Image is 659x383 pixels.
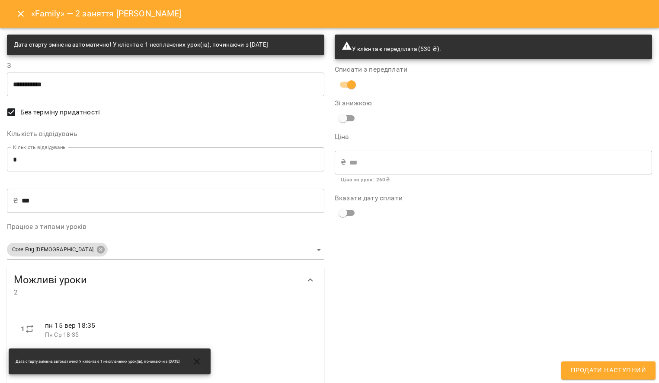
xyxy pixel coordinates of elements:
span: Продати наступний [571,365,646,376]
span: Core Eng [DEMOGRAPHIC_DATA] [7,246,99,254]
p: ₴ [13,196,18,206]
div: Дата старту змінена автоматично! У клієнта є 1 несплачених урок(ів), починаючи з [DATE] [14,37,268,53]
span: Дата старту змінена автоматично! У клієнта є 1 несплачених урок(ів), починаючи з [DATE] [16,359,179,364]
label: Зі знижкою [335,100,441,107]
span: У клієнта є передплата (530 ₴). [342,45,441,52]
p: ₴ [341,157,346,168]
h6: «Family» — 2 заняття [PERSON_NAME] [31,7,182,20]
b: Ціна за урок : 260 ₴ [341,177,390,183]
span: Без терміну придатності [20,107,100,117]
button: Продати наступний [561,361,656,380]
span: Можливі уроки [14,273,300,287]
label: Працює з типами уроків [7,223,324,230]
p: Пн Ср 18-35 [45,331,310,339]
button: Show more [300,270,321,291]
button: Close [10,3,31,24]
div: Core Eng [DEMOGRAPHIC_DATA] [7,243,108,256]
label: Кількість відвідувань [7,130,324,137]
label: Списати з передплати [335,66,652,73]
label: З [7,62,324,69]
label: Вказати дату сплати [335,195,652,202]
div: Core Eng [DEMOGRAPHIC_DATA] [7,240,324,260]
label: 1 [21,324,25,334]
span: 2 [14,287,300,298]
span: пн 15 вер 18:35 [45,321,95,329]
label: Ціна [335,133,652,140]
